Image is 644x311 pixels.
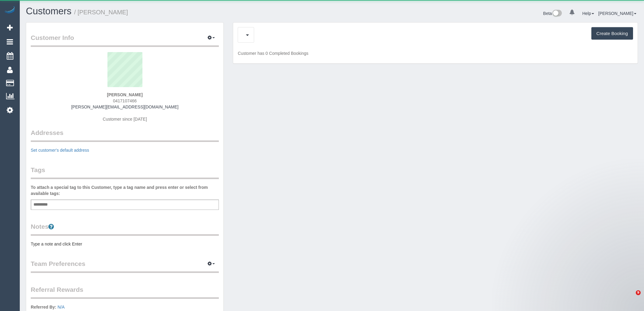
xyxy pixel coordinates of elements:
iframe: Intercom live chat [623,290,638,305]
legend: Notes [31,222,219,236]
span: 0417107466 [113,98,137,103]
span: Customer since [DATE] [103,117,147,122]
img: Automaid Logo [4,6,16,15]
a: Customers [26,6,72,16]
pre: Type a note and click Enter [31,241,219,247]
label: Referred By: [31,304,56,310]
a: Help [582,11,594,16]
img: New interface [552,10,562,18]
button: Create Booking [591,27,633,40]
legend: Tags [31,165,219,179]
span: 9 [636,290,641,295]
p: Customer has 0 Completed Bookings [238,50,633,56]
strong: [PERSON_NAME] [107,92,142,97]
small: / [PERSON_NAME] [74,9,128,16]
a: Beta [543,11,562,16]
legend: Team Preferences [31,259,219,273]
a: [PERSON_NAME][EMAIL_ADDRESS][DOMAIN_NAME] [71,104,178,109]
a: Set customer's default address [31,148,89,153]
legend: Referral Rewards [31,285,219,299]
label: To attach a special tag to this Customer, type a tag name and press enter or select from availabl... [31,184,219,196]
a: [PERSON_NAME] [598,11,636,16]
legend: Customer Info [31,33,219,47]
a: N/A [58,305,65,309]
